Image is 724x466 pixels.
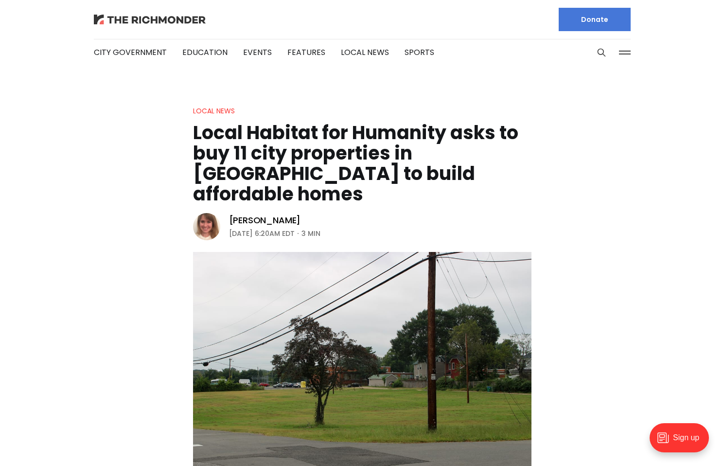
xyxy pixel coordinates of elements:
a: Events [243,47,272,58]
a: Donate [559,8,631,31]
a: Local News [193,106,235,116]
a: City Government [94,47,167,58]
iframe: portal-trigger [641,418,724,466]
a: Education [182,47,228,58]
time: [DATE] 6:20AM EDT [229,228,295,239]
a: Features [287,47,325,58]
h1: Local Habitat for Humanity asks to buy 11 city properties in [GEOGRAPHIC_DATA] to build affordabl... [193,123,531,204]
span: 3 min [301,228,320,239]
img: The Richmonder [94,15,206,24]
a: Sports [405,47,434,58]
a: Local News [341,47,389,58]
img: Sarah Vogelsong [193,213,220,240]
button: Search this site [594,45,609,60]
a: [PERSON_NAME] [229,215,301,226]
